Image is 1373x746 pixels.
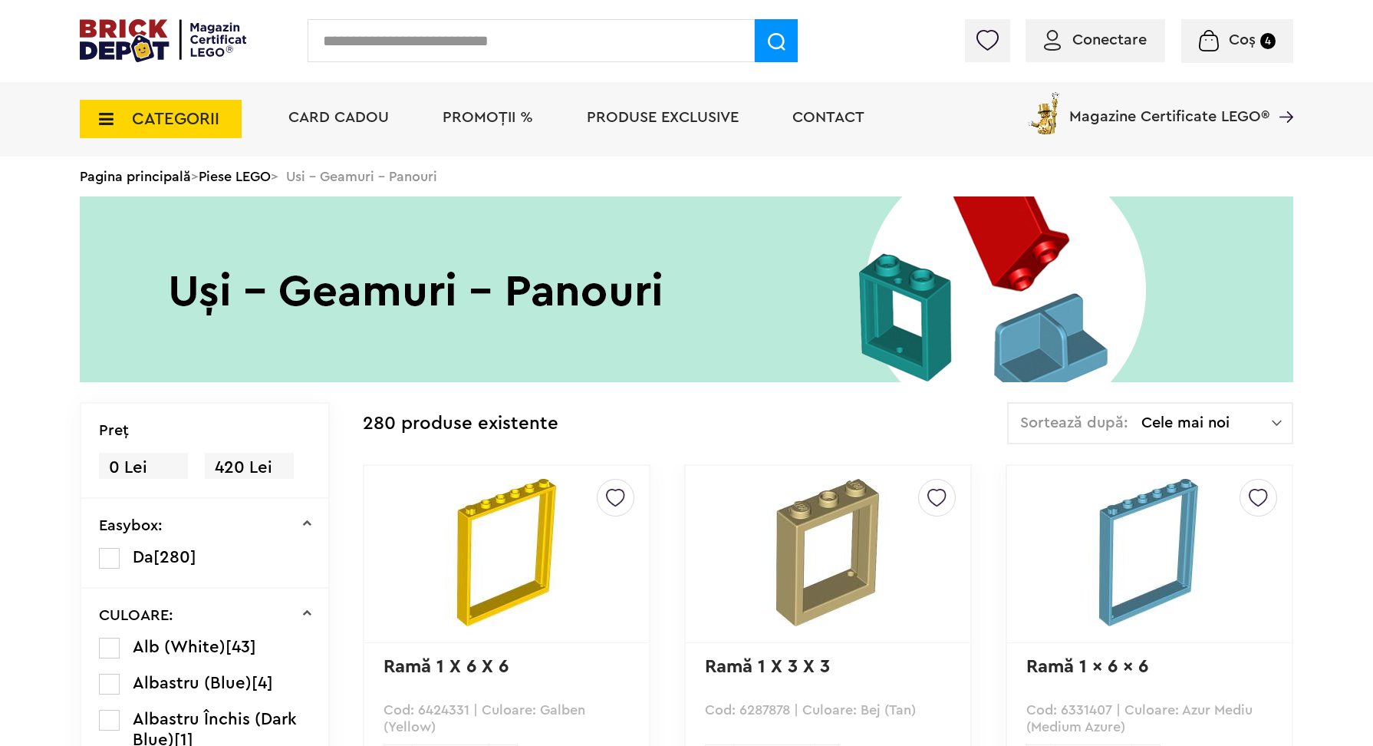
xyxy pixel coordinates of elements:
[133,639,226,655] span: Alb (White)
[705,658,830,676] a: Ramă 1 X 3 X 3
[1069,89,1269,124] span: Magazine Certificate LEGO®
[133,675,252,692] span: Albastru (Blue)
[1229,32,1256,48] span: Coș
[205,453,294,483] span: 420 Lei
[133,549,153,566] span: Da
[252,675,273,692] span: [4]
[226,639,256,655] span: [43]
[587,110,739,125] a: Produse exclusive
[99,453,188,483] span: 0 Lei
[80,170,191,183] a: Pagina principală
[288,110,389,125] a: Card Cadou
[443,110,533,125] a: PROMOȚII %
[792,110,864,125] a: Contact
[1260,33,1276,49] small: 4
[99,608,173,623] p: CULOARE:
[1141,415,1272,431] span: Cele mai noi
[153,549,196,566] span: [280]
[80,196,1293,382] img: Usi - Geamuri - Panouri
[1044,32,1147,48] a: Conectare
[705,701,951,736] p: Cod: 6287878 | Culoare: Bej (Tan)
[433,479,581,626] img: Ramă 1 X 6 X 6
[384,658,509,676] a: Ramă 1 X 6 X 6
[1072,32,1147,48] span: Conectare
[99,423,129,438] p: Preţ
[199,170,271,183] a: Piese LEGO
[363,402,558,446] div: 280 produse existente
[1269,89,1293,104] a: Magazine Certificate LEGO®
[1020,415,1128,431] span: Sortează după:
[132,111,219,127] span: CATEGORII
[384,701,630,736] p: Cod: 6424331 | Culoare: Galben (Yellow)
[1075,479,1223,626] img: Ramă 1 x 6 x 6
[1026,701,1273,736] p: Cod: 6331407 | Culoare: Azur Mediu (Medium Azure)
[1026,658,1148,676] a: Ramă 1 x 6 x 6
[99,518,163,533] p: Easybox:
[80,157,1293,196] div: > > Usi - Geamuri - Panouri
[754,479,901,626] img: Ramă 1 X 3 X 3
